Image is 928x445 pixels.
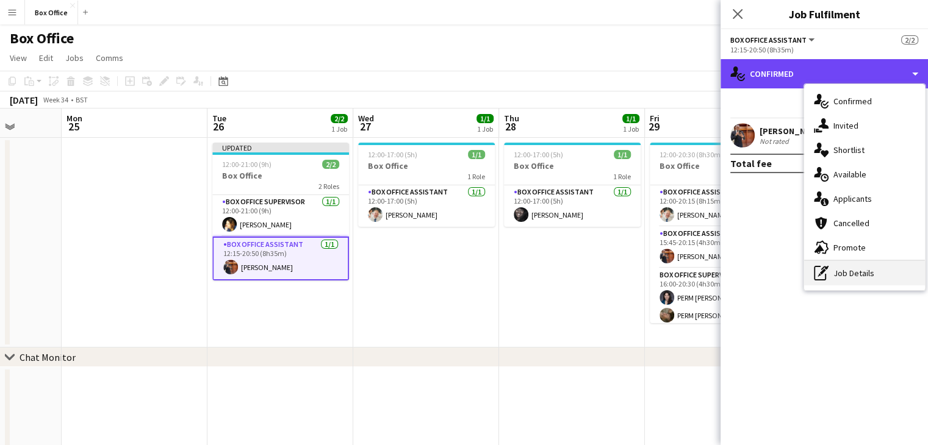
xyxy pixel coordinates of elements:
[65,52,84,63] span: Jobs
[358,160,495,171] h3: Box Office
[804,261,925,285] div: Job Details
[10,94,38,106] div: [DATE]
[358,113,374,124] span: Wed
[804,162,925,187] div: Available
[901,35,918,44] span: 2/2
[504,160,641,171] h3: Box Office
[504,143,641,227] app-job-card: 12:00-17:00 (5h)1/1Box Office1 RoleBox Office Assistant1/112:00-17:00 (5h)[PERSON_NAME]
[721,59,928,88] div: Confirmed
[804,138,925,162] div: Shortlist
[20,351,76,363] div: Chat Monitor
[356,119,374,133] span: 27
[222,160,272,169] span: 12:00-21:00 (9h)
[650,160,786,171] h3: Box Office
[804,113,925,138] div: Invited
[210,119,226,133] span: 26
[623,124,639,133] div: 1 Job
[212,113,226,124] span: Tue
[368,150,417,159] span: 12:00-17:00 (5h)
[467,172,485,181] span: 1 Role
[212,143,349,152] div: Updated
[650,185,786,227] app-card-role: Box Office Assistant1/112:00-20:15 (8h15m)[PERSON_NAME]
[212,237,349,280] app-card-role: Box Office Assistant1/112:15-20:50 (8h35m)[PERSON_NAME]
[721,6,928,22] h3: Job Fulfilment
[212,195,349,237] app-card-role: Box Office Supervisor1/112:00-21:00 (9h)[PERSON_NAME]
[804,235,925,260] div: Promote
[76,95,88,104] div: BST
[358,143,495,227] app-job-card: 12:00-17:00 (5h)1/1Box Office1 RoleBox Office Assistant1/112:00-17:00 (5h)[PERSON_NAME]
[650,227,786,268] app-card-role: Box Office Assistant1/115:45-20:15 (4h30m)[PERSON_NAME]
[613,172,631,181] span: 1 Role
[358,185,495,227] app-card-role: Box Office Assistant1/112:00-17:00 (5h)[PERSON_NAME]
[622,114,639,123] span: 1/1
[760,126,824,137] div: [PERSON_NAME]
[318,182,339,191] span: 2 Roles
[34,50,58,66] a: Edit
[804,211,925,235] div: Cancelled
[502,119,519,133] span: 28
[804,89,925,113] div: Confirmed
[40,95,71,104] span: Week 34
[650,113,660,124] span: Fri
[730,45,918,54] div: 12:15-20:50 (8h35m)
[468,150,485,159] span: 1/1
[730,157,772,169] div: Total fee
[212,170,349,181] h3: Box Office
[504,113,519,124] span: Thu
[650,268,786,327] app-card-role: Box Office Supervisor2/216:00-20:30 (4h30m)PERM [PERSON_NAME]PERM [PERSON_NAME]
[514,150,563,159] span: 12:00-17:00 (5h)
[25,1,78,24] button: Box Office
[5,50,32,66] a: View
[67,113,82,124] span: Mon
[331,114,348,123] span: 2/2
[322,160,339,169] span: 2/2
[60,50,88,66] a: Jobs
[648,119,660,133] span: 29
[10,52,27,63] span: View
[760,137,791,146] div: Not rated
[477,124,493,133] div: 1 Job
[504,185,641,227] app-card-role: Box Office Assistant1/112:00-17:00 (5h)[PERSON_NAME]
[39,52,53,63] span: Edit
[91,50,128,66] a: Comms
[650,143,786,323] app-job-card: 12:00-20:30 (8h30m)4/4Box Office3 RolesBox Office Assistant1/112:00-20:15 (8h15m)[PERSON_NAME]Box...
[65,119,82,133] span: 25
[730,35,807,44] span: Box Office Assistant
[477,114,494,123] span: 1/1
[10,29,74,48] h1: Box Office
[331,124,347,133] div: 1 Job
[96,52,123,63] span: Comms
[212,143,349,280] app-job-card: Updated12:00-21:00 (9h)2/2Box Office2 RolesBox Office Supervisor1/112:00-21:00 (9h)[PERSON_NAME]B...
[730,35,816,44] button: Box Office Assistant
[660,150,723,159] span: 12:00-20:30 (8h30m)
[614,150,631,159] span: 1/1
[804,187,925,211] div: Applicants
